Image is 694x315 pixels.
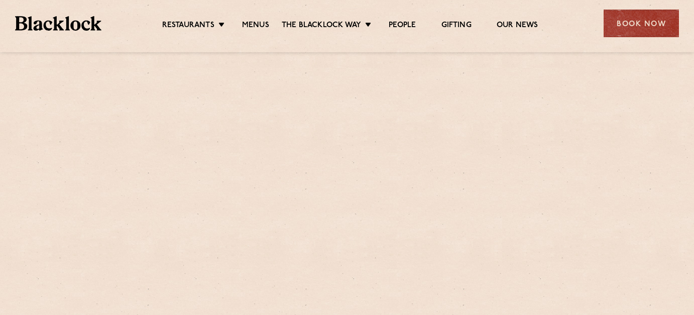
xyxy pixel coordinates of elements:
a: Our News [497,21,538,32]
div: Book Now [604,10,679,37]
a: Menus [242,21,269,32]
img: BL_Textured_Logo-footer-cropped.svg [15,16,101,31]
a: Restaurants [162,21,214,32]
a: The Blacklock Way [282,21,361,32]
a: People [389,21,416,32]
a: Gifting [441,21,472,32]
